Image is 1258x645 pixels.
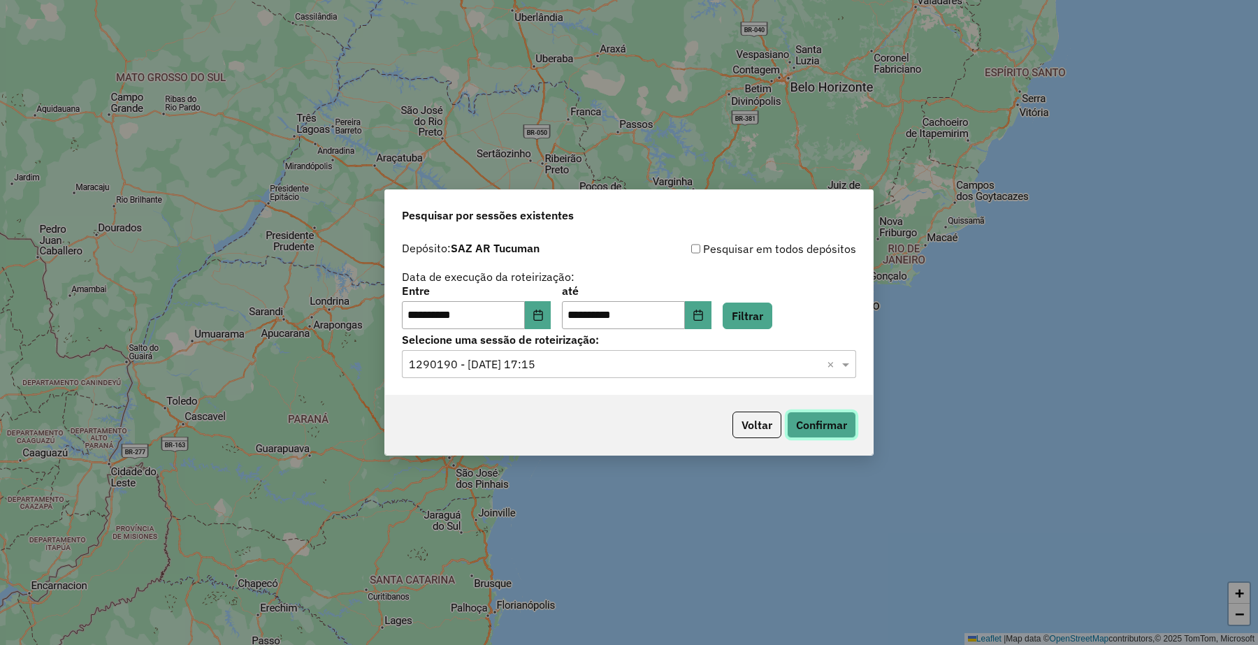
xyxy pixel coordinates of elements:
button: Filtrar [723,303,772,329]
button: Voltar [732,412,781,438]
label: Selecione uma sessão de roteirização: [402,331,856,348]
label: Entre [402,282,551,299]
span: Clear all [827,356,839,372]
span: Pesquisar por sessões existentes [402,207,574,224]
button: Choose Date [685,301,711,329]
strong: SAZ AR Tucuman [451,241,540,255]
label: até [562,282,711,299]
button: Choose Date [525,301,551,329]
button: Confirmar [787,412,856,438]
label: Depósito: [402,240,540,256]
label: Data de execução da roteirização: [402,268,574,285]
div: Pesquisar em todos depósitos [629,240,856,257]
